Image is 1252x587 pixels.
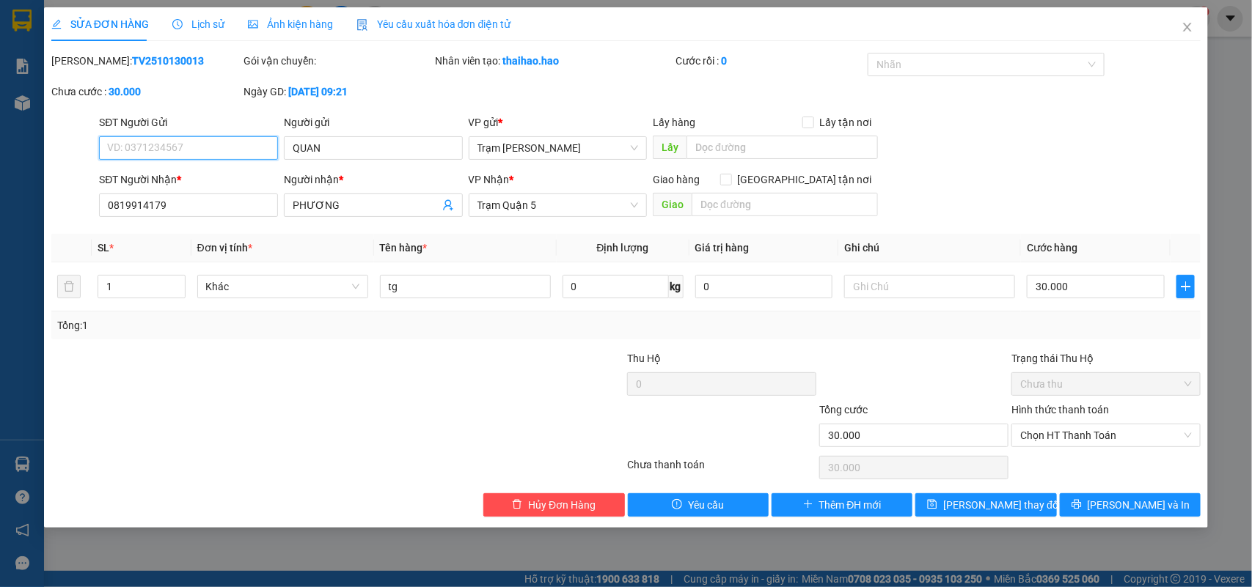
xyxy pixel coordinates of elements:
span: Chưa thu [1020,373,1192,395]
div: Tổng: 1 [57,317,484,333]
b: 30.000 [109,86,141,97]
span: Cước hàng [1027,242,1077,254]
span: Lấy tận nơi [814,114,878,130]
div: VP gửi [469,114,648,130]
b: 0 [721,55,727,67]
span: Yêu cầu xuất hóa đơn điện tử [356,18,511,30]
span: Yêu cầu [688,497,724,513]
span: Giao [653,193,692,216]
div: Nhân viên tạo: [436,53,673,69]
span: Hủy Đơn Hàng [528,497,596,513]
span: Tên hàng [380,242,428,254]
span: SỬA ĐƠN HÀNG [51,18,149,30]
div: SĐT Người Nhận [99,171,278,188]
span: [PERSON_NAME] và In [1088,497,1190,513]
span: Thu Hộ [627,352,661,364]
span: Giá trị hàng [695,242,750,254]
span: [PERSON_NAME] thay đổi [943,497,1061,513]
b: [DATE] 09:21 [288,86,348,97]
span: save [927,499,937,511]
button: printer[PERSON_NAME] và In [1060,493,1201,517]
div: Ngày GD: [244,84,433,100]
div: Cước rồi : [676,53,865,69]
span: Đơn vị tính [197,242,252,254]
span: Tổng cước [819,404,868,416]
b: TV2510130013 [132,55,204,67]
button: exclamation-circleYêu cầu [628,493,769,517]
span: Trạm Quận 5 [477,194,639,216]
b: thaihao.hao [503,55,560,67]
span: printer [1072,499,1082,511]
span: Lấy hàng [653,117,695,128]
label: Hình thức thanh toán [1011,404,1109,416]
img: logo.jpg [18,18,92,92]
span: Chọn HT Thanh Toán [1020,424,1192,446]
button: plus [1176,275,1195,298]
span: Thêm ĐH mới [819,497,882,513]
button: save[PERSON_NAME] thay đổi [915,493,1056,517]
th: Ghi chú [838,234,1021,262]
span: Ảnh kiện hàng [248,18,333,30]
div: [PERSON_NAME]: [51,53,241,69]
div: Chưa cước : [51,84,241,100]
input: Dọc đường [687,136,878,159]
input: VD: Bàn, Ghế [380,275,551,298]
li: 26 Phó Cơ Điều, Phường 12 [137,36,613,54]
li: Hotline: 02839552959 [137,54,613,73]
div: Gói vận chuyển: [244,53,433,69]
button: plusThêm ĐH mới [772,493,912,517]
span: clock-circle [172,19,183,29]
span: kg [669,275,684,298]
span: [GEOGRAPHIC_DATA] tận nơi [732,171,878,188]
div: Trạng thái Thu Hộ [1011,350,1201,366]
button: Close [1167,7,1208,48]
div: Người nhận [284,171,463,188]
div: Chưa thanh toán [626,457,819,482]
span: Định lượng [597,242,649,254]
b: GỬI : Trạm [PERSON_NAME] [18,106,277,130]
div: Người gửi [284,114,463,130]
span: Giao hàng [653,174,700,185]
span: picture [248,19,258,29]
span: edit [51,19,62,29]
span: Lấy [653,136,687,159]
button: deleteHủy Đơn Hàng [483,493,624,517]
input: Dọc đường [692,193,878,216]
span: Lịch sử [172,18,224,30]
span: plus [1177,281,1194,292]
span: VP Nhận [469,174,510,185]
span: Trạm Tắc Vân [477,137,639,159]
input: Ghi Chú [844,275,1015,298]
button: delete [57,275,81,298]
span: exclamation-circle [672,499,682,511]
span: user-add [442,199,454,211]
img: icon [356,19,368,31]
span: plus [803,499,813,511]
span: delete [512,499,522,511]
span: SL [98,242,109,254]
span: close [1182,21,1193,33]
span: Khác [206,276,359,298]
div: SĐT Người Gửi [99,114,278,130]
